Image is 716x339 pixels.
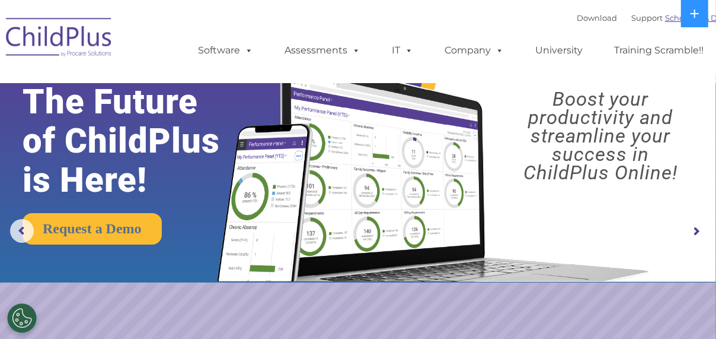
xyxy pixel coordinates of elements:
a: Training Scramble!! [602,39,715,62]
a: Assessments [273,39,372,62]
a: Download [577,13,617,23]
a: Software [186,39,265,62]
a: Request a Demo [23,213,162,245]
a: Support [631,13,663,23]
a: University [523,39,594,62]
rs-layer: The Future of ChildPlus is Here! [23,82,251,199]
rs-layer: Boost your productivity and streamline your success in ChildPlus Online! [494,90,707,182]
span: Last name [160,78,196,87]
a: Company [433,39,516,62]
a: IT [380,39,425,62]
span: Phone number [160,127,210,136]
button: Cookies Settings [7,303,37,333]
